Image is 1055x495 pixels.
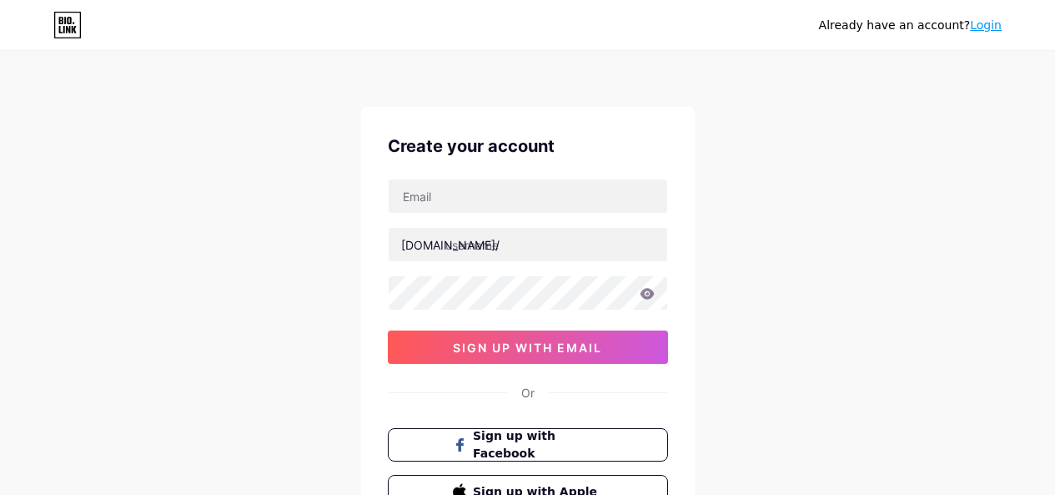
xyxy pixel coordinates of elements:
span: sign up with email [453,341,602,355]
button: sign up with email [388,331,668,364]
div: [DOMAIN_NAME]/ [401,236,500,254]
div: Or [521,384,535,402]
div: Already have an account? [819,17,1002,34]
input: username [389,228,667,261]
a: Login [970,18,1002,32]
span: Sign up with Facebook [473,427,602,462]
input: Email [389,179,667,213]
button: Sign up with Facebook [388,428,668,462]
div: Create your account [388,134,668,159]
